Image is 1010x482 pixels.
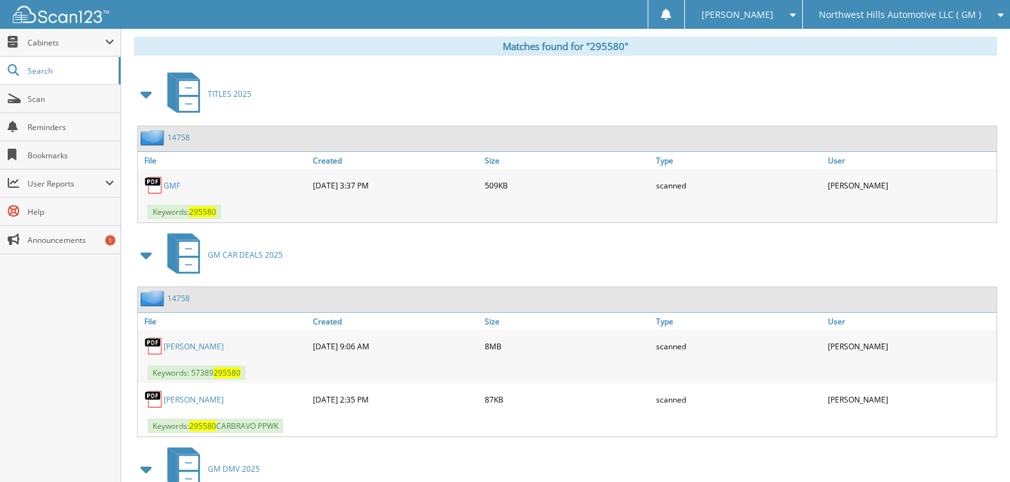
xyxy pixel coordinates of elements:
span: Northwest Hills Automotive LLC ( GM ) [819,11,981,19]
span: Keywords: [147,204,221,219]
span: Help [28,206,114,217]
a: Created [310,313,482,330]
a: Type [653,152,825,169]
iframe: Chat Widget [946,420,1010,482]
span: 295580 [214,367,240,378]
span: 295580 [189,206,216,217]
img: PDF.png [144,176,164,195]
a: Size [482,152,653,169]
span: [PERSON_NAME] [702,11,773,19]
div: scanned [653,333,825,359]
div: [PERSON_NAME] [825,333,997,359]
a: TITLES 2025 [160,69,251,119]
div: 8MB [482,333,653,359]
div: 87KB [482,386,653,412]
div: 509KB [482,172,653,198]
div: [DATE] 3:37 PM [310,172,482,198]
a: [PERSON_NAME] [164,341,224,352]
span: TITLES 2025 [208,88,251,99]
a: File [138,152,310,169]
span: Bookmarks [28,150,114,161]
a: GMF [164,180,180,191]
div: [PERSON_NAME] [825,172,997,198]
div: 1 [105,235,115,245]
a: Size [482,313,653,330]
span: Keywords: 57389 [147,365,246,380]
span: GM DMV 2025 [208,463,260,474]
a: File [138,313,310,330]
span: Cabinets [28,37,105,48]
div: [PERSON_NAME] [825,386,997,412]
img: folder2.png [140,129,167,145]
img: scan123-logo-white.svg [13,6,109,23]
a: Type [653,313,825,330]
span: User Reports [28,178,105,189]
a: Created [310,152,482,169]
img: PDF.png [144,337,164,356]
a: User [825,152,997,169]
span: Keywords: CARBRAVO PPWK [147,419,283,433]
span: Search [28,65,112,76]
span: Scan [28,94,114,104]
div: scanned [653,172,825,198]
span: Announcements [28,235,114,245]
a: User [825,313,997,330]
a: [PERSON_NAME] [164,394,224,405]
div: [DATE] 9:06 AM [310,333,482,359]
a: 14758 [167,293,190,304]
span: Reminders [28,122,114,133]
div: [DATE] 2:35 PM [310,386,482,412]
span: 295580 [189,420,216,431]
span: GM CAR DEALS 2025 [208,249,283,260]
div: Matches found for "295580" [134,37,997,56]
a: GM CAR DEALS 2025 [160,229,283,280]
div: scanned [653,386,825,412]
img: folder2.png [140,290,167,306]
a: 14758 [167,132,190,143]
img: PDF.png [144,390,164,409]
